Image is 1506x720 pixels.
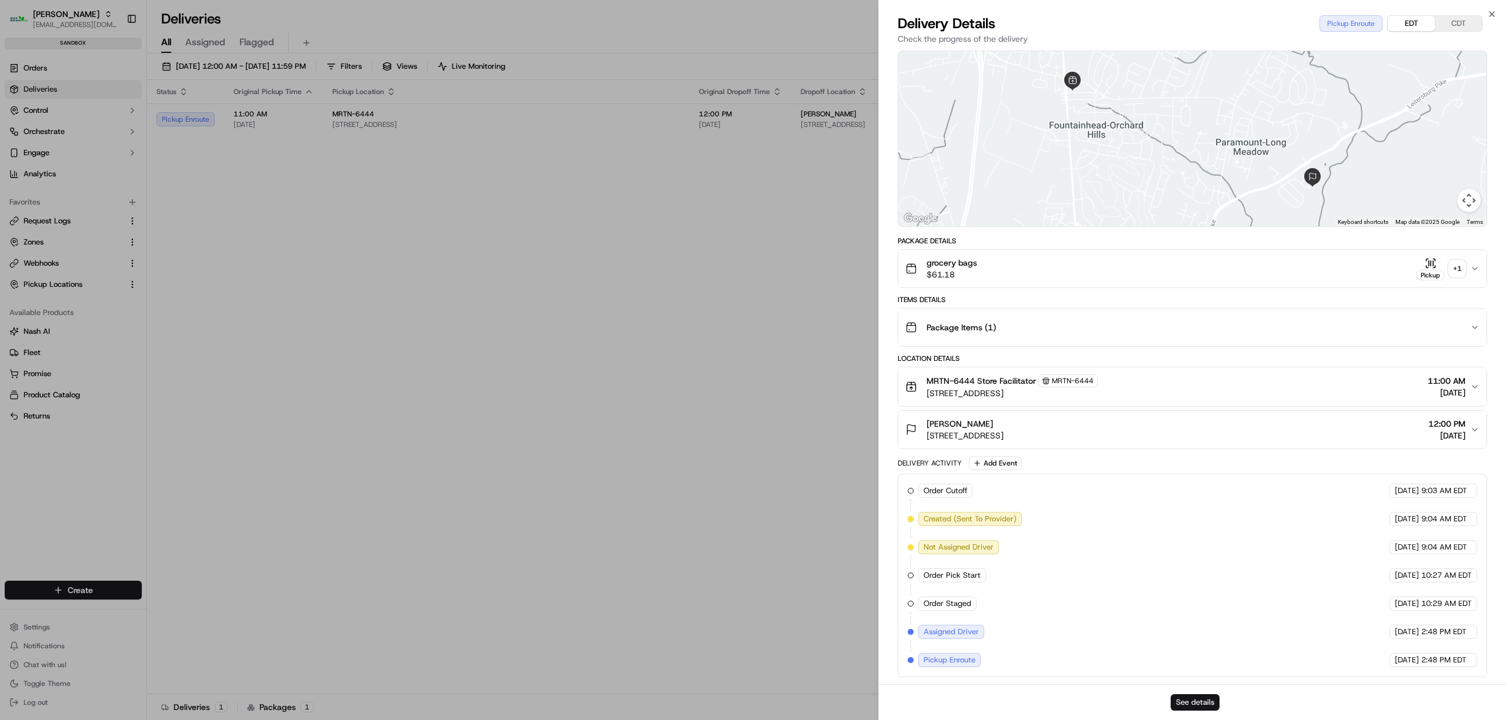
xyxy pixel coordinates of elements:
[1421,627,1467,637] span: 2:48 PM EDT
[95,166,194,187] a: 💻API Documentation
[1417,257,1444,280] button: Pickup
[12,12,35,36] img: Nash
[901,211,940,226] img: Google
[898,458,962,468] div: Delivery Activity
[924,485,967,496] span: Order Cutoff
[927,418,993,430] span: [PERSON_NAME]
[1388,16,1435,31] button: EDT
[924,627,979,637] span: Assigned Driver
[1428,387,1465,398] span: [DATE]
[1421,514,1467,524] span: 9:04 AM EDT
[1171,694,1220,711] button: See details
[1338,218,1388,226] button: Keyboard shortcuts
[898,14,995,33] span: Delivery Details
[927,269,977,280] span: $61.18
[1428,430,1465,441] span: [DATE]
[7,166,95,187] a: 📗Knowledge Base
[1395,570,1419,581] span: [DATE]
[898,33,1487,45] p: Check the progress of the delivery
[924,655,975,665] span: Pickup Enroute
[1457,189,1481,212] button: Map camera controls
[898,295,1487,304] div: Items Details
[924,514,1017,524] span: Created (Sent To Provider)
[1421,485,1467,496] span: 9:03 AM EDT
[898,250,1487,287] button: grocery bags$61.18Pickup+1
[927,387,1098,399] span: [STREET_ADDRESS]
[117,200,142,209] span: Pylon
[898,367,1487,406] button: MRTN-6444 Store FacilitatorMRTN-6444[STREET_ADDRESS]11:00 AM[DATE]
[31,76,212,89] input: Got a question? Start typing here...
[927,375,1036,387] span: MRTN-6444 Store Facilitator
[40,125,149,134] div: We're available if you need us!
[1395,219,1460,225] span: Map data ©2025 Google
[1449,260,1465,277] div: + 1
[12,48,214,66] p: Welcome 👋
[1395,514,1419,524] span: [DATE]
[898,354,1487,363] div: Location Details
[1395,542,1419,552] span: [DATE]
[1421,598,1472,609] span: 10:29 AM EDT
[1395,655,1419,665] span: [DATE]
[200,116,214,130] button: Start new chat
[83,199,142,209] a: Powered byPylon
[1417,257,1465,280] button: Pickup+1
[898,309,1487,346] button: Package Items (1)
[927,430,1004,441] span: [STREET_ADDRESS]
[1417,270,1444,280] div: Pickup
[1421,542,1467,552] span: 9:04 AM EDT
[927,257,977,269] span: grocery bags
[901,211,940,226] a: Open this area in Google Maps (opens a new window)
[40,113,193,125] div: Start new chat
[1428,375,1465,387] span: 11:00 AM
[1435,16,1482,31] button: CDT
[24,171,90,183] span: Knowledge Base
[927,322,996,333] span: Package Items ( 1 )
[1395,598,1419,609] span: [DATE]
[924,598,971,609] span: Order Staged
[99,172,109,182] div: 💻
[1428,418,1465,430] span: 12:00 PM
[1421,570,1472,581] span: 10:27 AM EDT
[12,113,33,134] img: 1736555255976-a54dd68f-1ca7-489b-9aae-adbdc363a1c4
[1421,655,1467,665] span: 2:48 PM EDT
[1467,219,1483,225] a: Terms (opens in new tab)
[898,411,1487,448] button: [PERSON_NAME][STREET_ADDRESS]12:00 PM[DATE]
[924,542,994,552] span: Not Assigned Driver
[924,570,981,581] span: Order Pick Start
[111,171,189,183] span: API Documentation
[898,236,1487,246] div: Package Details
[1395,485,1419,496] span: [DATE]
[969,456,1021,470] button: Add Event
[12,172,21,182] div: 📗
[1052,376,1094,386] span: MRTN-6444
[1395,627,1419,637] span: [DATE]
